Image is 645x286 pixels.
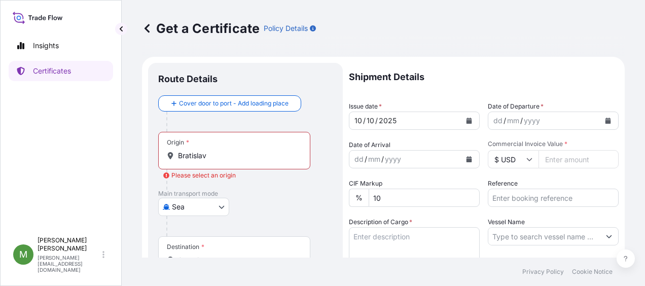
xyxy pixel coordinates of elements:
span: Date of Arrival [349,140,390,150]
button: Calendar [461,113,477,129]
input: Enter amount [539,150,619,168]
p: Main transport mode [158,190,333,198]
a: Insights [9,35,113,56]
input: Type to search vessel name or IMO [488,227,600,245]
p: Route Details [158,73,218,85]
a: Cookie Notice [572,268,613,276]
label: Description of Cargo [349,217,412,227]
div: day, [353,115,363,127]
span: Sea [172,202,185,212]
input: Enter percentage between 0 and 10% [369,189,480,207]
span: Cover door to port - Add loading place [179,98,289,109]
div: / [365,153,367,165]
button: Calendar [461,151,477,167]
label: Reference [488,178,518,189]
div: year, [378,115,398,127]
div: year, [523,115,541,127]
div: / [381,153,384,165]
span: Date of Departure [488,101,544,112]
p: [PERSON_NAME] [PERSON_NAME] [38,236,100,253]
button: Show suggestions [600,227,618,245]
div: month, [366,115,375,127]
div: % [349,189,369,207]
p: Shipment Details [349,63,619,91]
p: Certificates [33,66,71,76]
div: / [375,115,378,127]
a: Privacy Policy [522,268,564,276]
p: [PERSON_NAME][EMAIL_ADDRESS][DOMAIN_NAME] [38,255,100,273]
span: Commercial Invoice Value [488,140,619,148]
label: CIF Markup [349,178,382,189]
div: day, [492,115,504,127]
div: month, [367,153,381,165]
input: Enter booking reference [488,189,619,207]
button: Select transport [158,198,229,216]
input: Destination [178,255,298,265]
button: Cover door to port - Add loading place [158,95,301,112]
p: Get a Certificate [142,20,260,37]
div: Destination [167,243,204,251]
div: month, [506,115,520,127]
div: / [504,115,506,127]
div: year, [384,153,402,165]
div: Origin [167,138,189,147]
span: M [19,249,27,260]
button: Calendar [600,113,616,129]
div: / [520,115,523,127]
div: Please select an origin [163,170,236,181]
div: day, [353,153,365,165]
p: Insights [33,41,59,51]
span: Issue date [349,101,382,112]
input: Origin [178,151,298,161]
p: Policy Details [264,23,308,33]
label: Vessel Name [488,217,525,227]
div: / [363,115,366,127]
a: Certificates [9,61,113,81]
